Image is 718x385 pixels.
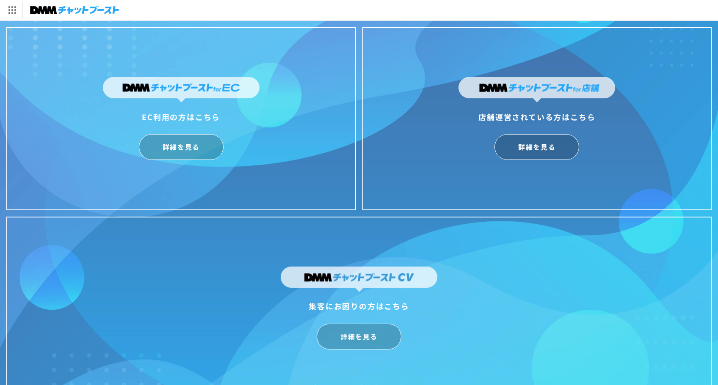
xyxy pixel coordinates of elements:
div: EC利用の方はこちら [103,110,260,124]
div: 集客にお困りの方はこちら [281,299,437,313]
a: 詳細を見る [139,134,224,160]
img: DMMチャットブーストfor店舗 [458,77,615,102]
img: DMMチャットブーストforEC [103,77,260,102]
a: 詳細を見る [494,134,579,160]
a: 詳細を見る [317,324,401,349]
img: DMMチャットブーストCV [281,267,437,292]
img: サービス [1,1,22,19]
div: 店舗運営されている方はこちら [458,110,615,124]
img: チャットブースト [30,4,119,16]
